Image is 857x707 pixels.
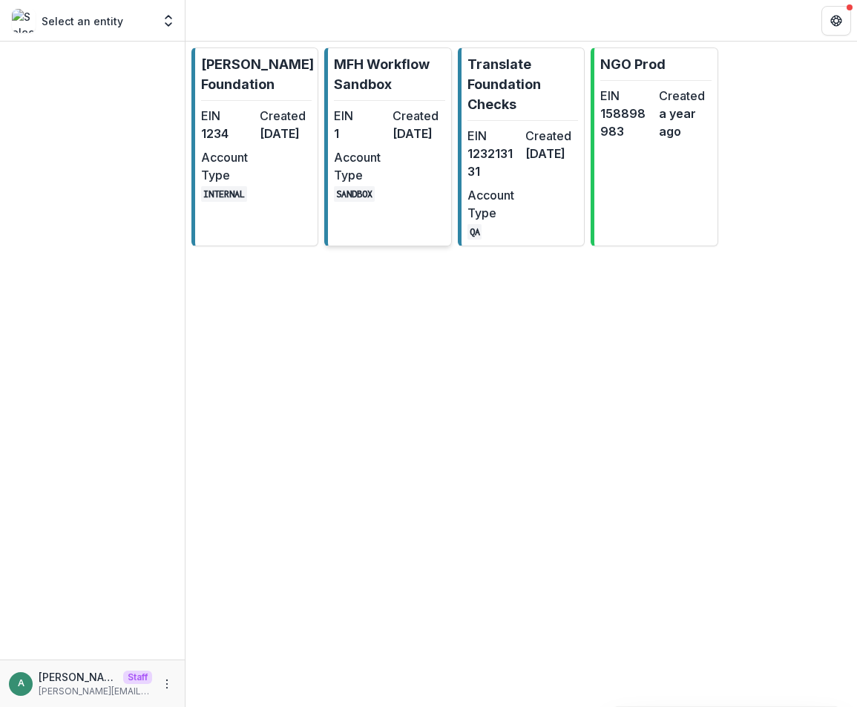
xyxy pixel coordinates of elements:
dt: EIN [467,127,520,145]
dt: Created [393,107,445,125]
p: Select an entity [42,13,123,29]
p: MFH Workflow Sandbox [334,54,444,94]
dd: 123213131 [467,145,520,180]
a: MFH Workflow SandboxEIN1Created[DATE]Account TypeSANDBOX [324,47,451,246]
p: [PERSON_NAME] Foundation [201,54,314,94]
dd: [DATE] [260,125,312,142]
a: Translate Foundation ChecksEIN123213131Created[DATE]Account TypeQA [458,47,585,246]
p: [PERSON_NAME][EMAIL_ADDRESS][DOMAIN_NAME] [39,685,152,698]
dt: EIN [334,107,387,125]
dd: a year ago [659,105,712,140]
dt: Created [260,107,312,125]
dt: Created [659,87,712,105]
button: Get Help [821,6,851,36]
dt: Account Type [334,148,387,184]
dd: 158898983 [600,105,653,140]
p: [PERSON_NAME][EMAIL_ADDRESS][DOMAIN_NAME] [39,669,117,685]
button: Open entity switcher [158,6,179,36]
dt: Created [525,127,578,145]
code: SANDBOX [334,186,375,202]
p: Translate Foundation Checks [467,54,578,114]
dt: EIN [201,107,254,125]
dd: 1 [334,125,387,142]
dd: [DATE] [525,145,578,162]
a: NGO ProdEIN158898983Createda year ago [591,47,718,246]
dt: EIN [600,87,653,105]
dt: Account Type [467,186,520,222]
img: Select an entity [12,9,36,33]
dt: Account Type [201,148,254,184]
div: anveet@trytemelio.com [18,679,24,688]
code: QA [467,224,482,240]
button: More [158,675,176,693]
code: INTERNAL [201,186,247,202]
dd: [DATE] [393,125,445,142]
p: Staff [123,671,152,684]
dd: 1234 [201,125,254,142]
p: NGO Prod [600,54,666,74]
a: [PERSON_NAME] FoundationEIN1234Created[DATE]Account TypeINTERNAL [191,47,318,246]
